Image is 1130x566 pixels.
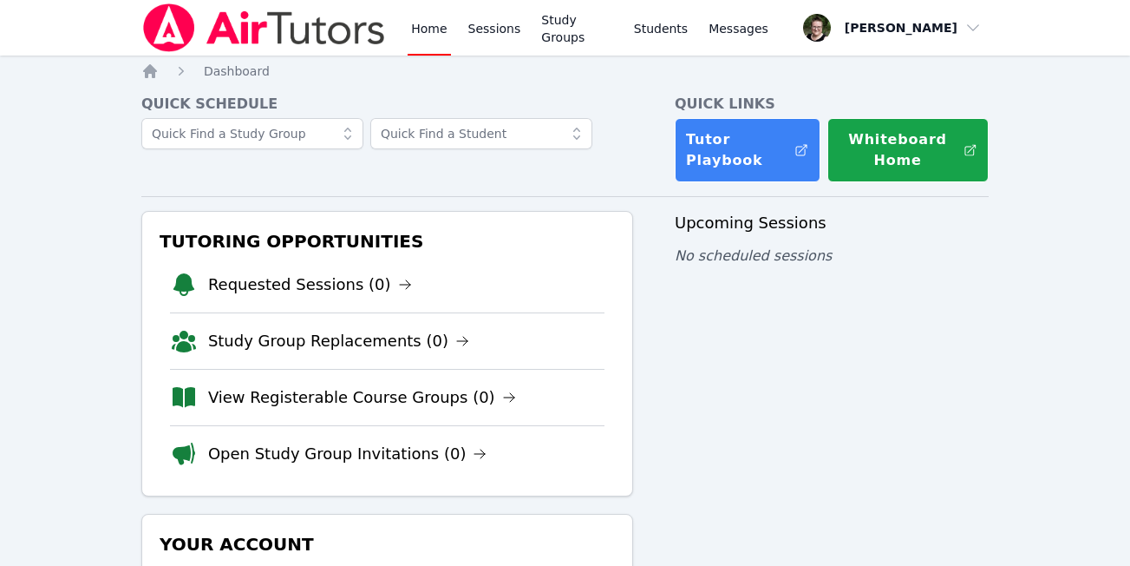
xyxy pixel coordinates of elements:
span: No scheduled sessions [675,247,832,264]
input: Quick Find a Student [370,118,592,149]
h4: Quick Schedule [141,94,633,115]
span: Dashboard [204,64,270,78]
input: Quick Find a Study Group [141,118,363,149]
a: Tutor Playbook [675,118,820,182]
a: View Registerable Course Groups (0) [208,385,516,410]
span: Messages [709,20,768,37]
button: Whiteboard Home [827,118,990,182]
a: Open Study Group Invitations (0) [208,442,487,466]
h3: Your Account [156,529,618,560]
img: Air Tutors [141,3,387,52]
h3: Upcoming Sessions [675,211,989,235]
h4: Quick Links [675,94,989,115]
a: Dashboard [204,63,270,80]
a: Requested Sessions (0) [208,273,412,297]
nav: Breadcrumb [141,63,989,80]
a: Study Group Replacements (0) [208,329,469,353]
h3: Tutoring Opportunities [156,226,618,257]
